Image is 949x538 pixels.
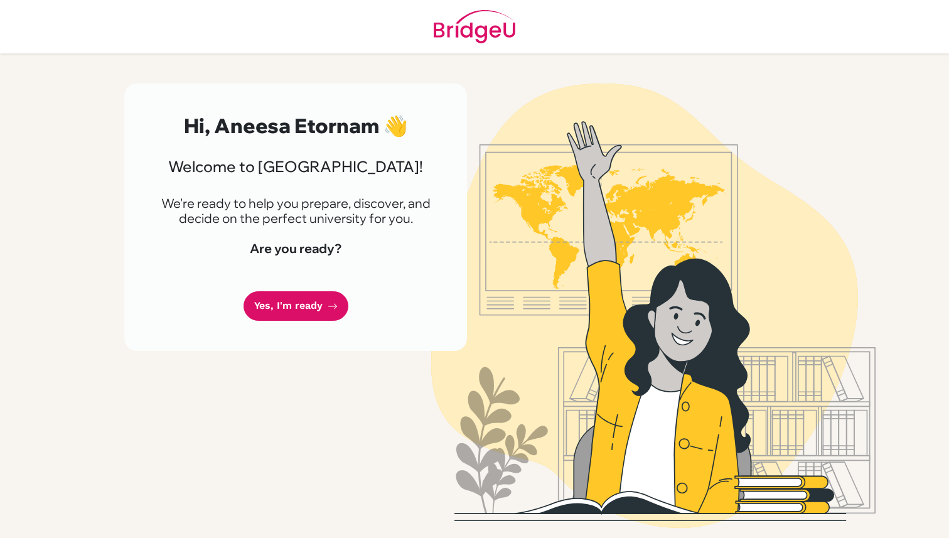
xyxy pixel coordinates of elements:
[154,241,437,256] h4: Are you ready?
[154,196,437,226] p: We're ready to help you prepare, discover, and decide on the perfect university for you.
[244,291,348,321] a: Yes, I'm ready
[154,114,437,137] h2: Hi, Aneesa Etornam 👋
[154,158,437,176] h3: Welcome to [GEOGRAPHIC_DATA]!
